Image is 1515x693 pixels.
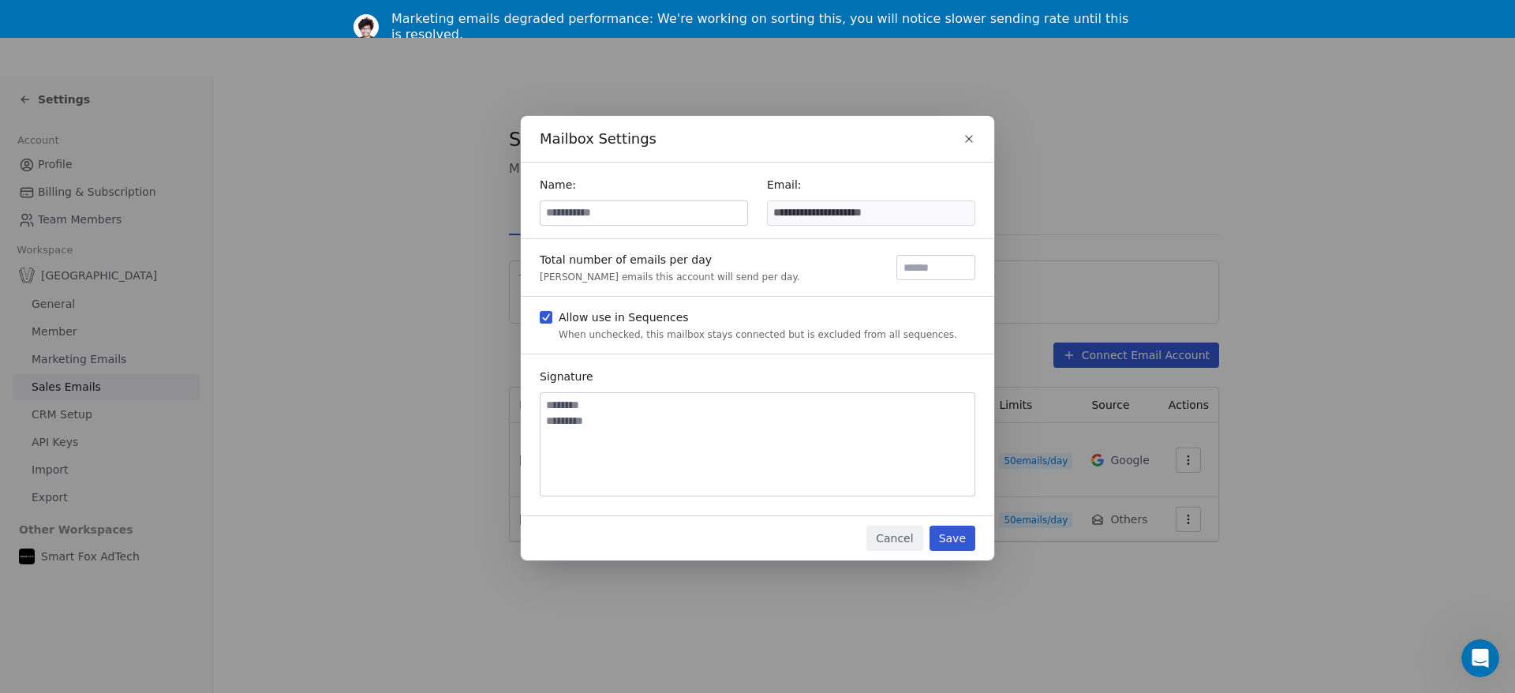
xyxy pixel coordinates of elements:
[930,526,975,551] button: Save
[559,328,957,341] div: When unchecked, this mailbox stays connected but is excluded from all sequences.
[353,14,379,39] img: Profile image for Ram
[767,178,802,191] span: Email:
[540,178,576,191] span: Name:
[540,309,552,325] button: Allow use in SequencesWhen unchecked, this mailbox stays connected but is excluded from all seque...
[540,252,800,268] div: Total number of emails per day
[540,370,593,383] span: Signature
[540,271,800,283] div: [PERSON_NAME] emails this account will send per day.
[559,309,957,325] div: Allow use in Sequences
[391,11,1136,43] div: Marketing emails degraded performance: We're working on sorting this, you will notice slower send...
[540,129,656,149] span: Mailbox Settings
[866,526,922,551] button: Cancel
[1461,639,1499,677] iframe: Intercom live chat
